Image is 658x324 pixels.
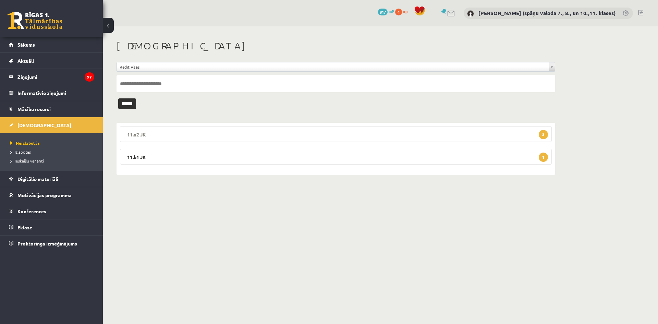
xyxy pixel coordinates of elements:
a: 817 mP [378,9,394,14]
span: Eklase [17,224,32,230]
legend: 11.b1 JK [120,149,552,165]
a: Rādīt visas [117,62,555,71]
span: 1 [539,153,548,162]
a: Eklase [9,219,94,235]
span: Sākums [17,41,35,48]
span: Mācību resursi [17,106,51,112]
legend: 11.a2 JK [120,126,552,142]
h1: [DEMOGRAPHIC_DATA] [117,40,555,52]
span: [DEMOGRAPHIC_DATA] [17,122,71,128]
a: Konferences [9,203,94,219]
a: Aktuāli [9,53,94,69]
a: [PERSON_NAME] (spāņu valoda 7., 8., un 10.,11. klases) [478,10,616,16]
span: Digitālie materiāli [17,176,58,182]
span: Rādīt visas [120,62,546,71]
a: [DEMOGRAPHIC_DATA] [9,117,94,133]
span: Motivācijas programma [17,192,72,198]
a: Ziņojumi97 [9,69,94,85]
a: Mācību resursi [9,101,94,117]
span: Neizlabotās [10,140,40,146]
span: Konferences [17,208,46,214]
span: 817 [378,9,388,15]
span: 4 [395,9,402,15]
a: Ieskaišu varianti [10,158,96,164]
i: 97 [85,72,94,82]
a: Sākums [9,37,94,52]
span: xp [403,9,407,14]
a: Neizlabotās [10,140,96,146]
a: Motivācijas programma [9,187,94,203]
span: 3 [539,130,548,139]
a: 4 xp [395,9,411,14]
legend: Informatīvie ziņojumi [17,85,94,101]
a: Informatīvie ziņojumi [9,85,94,101]
a: Digitālie materiāli [9,171,94,187]
a: Izlabotās [10,149,96,155]
span: Proktoringa izmēģinājums [17,240,77,247]
legend: Ziņojumi [17,69,94,85]
span: Izlabotās [10,149,31,155]
span: mP [389,9,394,14]
a: Proktoringa izmēģinājums [9,236,94,251]
img: Signe Sirmā (spāņu valoda 7., 8., un 10.,11. klases) [467,10,474,17]
span: Aktuāli [17,58,34,64]
span: Ieskaišu varianti [10,158,44,164]
a: Rīgas 1. Tālmācības vidusskola [8,12,62,29]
